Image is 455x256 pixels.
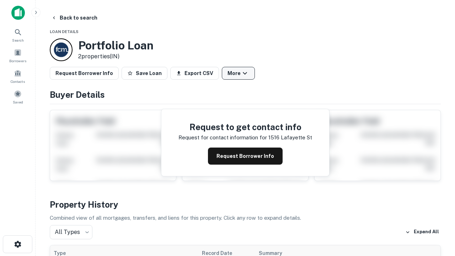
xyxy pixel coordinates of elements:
span: Borrowers [9,58,26,64]
h4: Property History [50,198,441,211]
span: Saved [13,99,23,105]
span: Search [12,37,24,43]
span: Contacts [11,79,25,84]
button: Request Borrower Info [208,148,283,165]
p: Combined view of all mortgages, transfers, and liens for this property. Click any row to expand d... [50,214,441,222]
iframe: Chat Widget [419,176,455,210]
h3: Portfolio Loan [78,39,154,52]
p: 1516 lafayette st [268,133,312,142]
button: Request Borrower Info [50,67,119,80]
a: Borrowers [2,46,33,65]
p: 2 properties (IN) [78,52,154,61]
h4: Buyer Details [50,88,441,101]
button: Save Loan [122,67,167,80]
div: All Types [50,225,92,239]
a: Contacts [2,66,33,86]
a: Search [2,25,33,44]
span: Loan Details [50,30,79,34]
button: Expand All [403,227,441,238]
p: Request for contact information for [178,133,267,142]
button: Export CSV [170,67,219,80]
img: capitalize-icon.png [11,6,25,20]
button: More [222,67,255,80]
h4: Request to get contact info [178,121,312,133]
button: Back to search [48,11,100,24]
a: Saved [2,87,33,106]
